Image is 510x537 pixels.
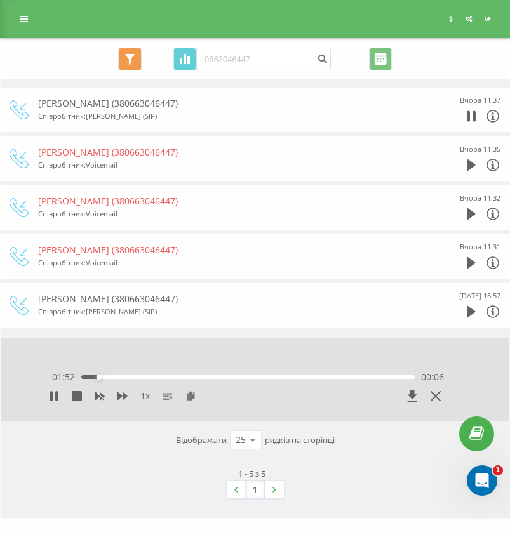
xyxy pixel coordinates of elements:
div: Співробітник : Voicemail [38,256,418,269]
div: [PERSON_NAME] (380663046447) [38,146,418,159]
a: 1 [246,481,265,498]
div: [PERSON_NAME] (380663046447) [38,195,418,208]
div: 25 [236,434,246,446]
input: Пошук за номером [196,48,331,70]
div: [DATE] 16:57 [459,289,500,302]
span: - 01:52 [49,371,81,383]
span: 1 x [140,390,150,402]
div: [PERSON_NAME] (380663046447) [38,97,418,110]
iframe: Intercom live chat [467,465,497,496]
div: [PERSON_NAME] (380663046447) [38,244,418,256]
div: Вчора 11:32 [460,192,500,204]
div: Співробітник : Voicemail [38,208,418,220]
div: Співробітник : [PERSON_NAME] (SIP) [38,110,418,123]
span: 1 [493,465,503,475]
span: 00:06 [421,371,444,383]
div: Вчора 11:35 [460,143,500,156]
div: Співробітник : [PERSON_NAME] (SIP) [38,305,418,318]
div: [PERSON_NAME] (380663046447) [38,293,418,305]
div: Вчора 11:37 [460,94,500,107]
div: 1 - 5 з 5 [238,467,265,480]
span: Відображати [176,434,227,446]
div: Вчора 11:31 [460,241,500,253]
div: Співробітник : Voicemail [38,159,418,171]
span: рядків на сторінці [265,434,335,446]
div: Accessibility label [97,375,102,380]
